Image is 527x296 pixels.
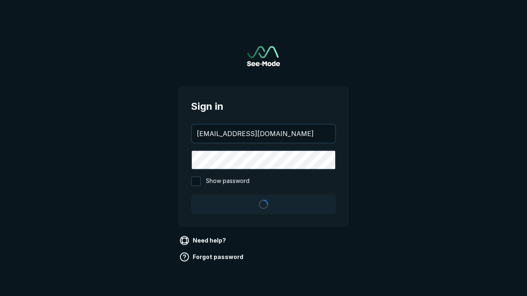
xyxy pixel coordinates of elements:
span: Show password [206,176,250,186]
a: Forgot password [178,250,247,264]
a: Go to sign in [247,46,280,66]
img: See-Mode Logo [247,46,280,66]
input: your@email.com [192,125,335,143]
a: Need help? [178,234,229,247]
span: Sign in [191,99,336,114]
